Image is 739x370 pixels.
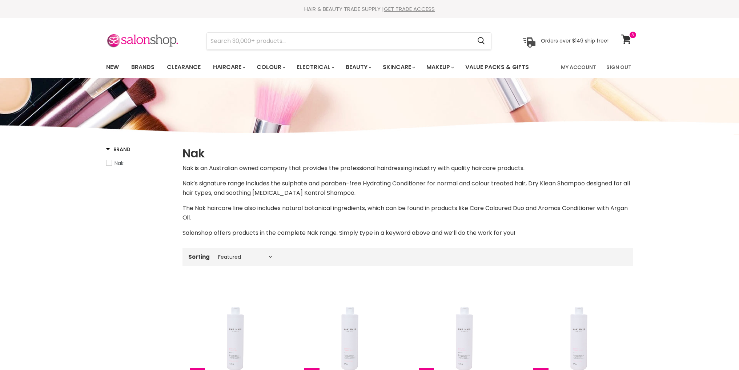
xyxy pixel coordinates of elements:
[126,60,160,75] a: Brands
[421,60,458,75] a: Makeup
[206,32,491,50] form: Product
[182,179,633,198] p: Nak’s signature range includes the sulphate and paraben-free Hydrating Conditioner for normal and...
[182,164,633,173] p: Nak is an Australian owned company that provides the professional hairdressing industry with qual...
[182,146,633,161] h1: Nak
[208,60,250,75] a: Haircare
[101,60,124,75] a: New
[251,60,290,75] a: Colour
[182,204,633,222] p: The Nak haircare line also includes natural botanical ingredients, which can be found in products...
[161,60,206,75] a: Clearance
[97,5,642,13] div: HAIR & BEAUTY TRADE SUPPLY |
[101,57,546,78] ul: Main menu
[207,33,472,49] input: Search
[340,60,376,75] a: Beauty
[291,60,339,75] a: Electrical
[472,33,491,49] button: Search
[541,37,609,44] p: Orders over $149 ship free!
[97,57,642,78] nav: Main
[557,60,601,75] a: My Account
[602,60,636,75] a: Sign Out
[384,5,435,13] a: GET TRADE ACCESS
[182,228,633,238] p: Salonshop offers products in the complete Nak range. Simply type in a keyword above and we’ll do ...
[106,159,173,167] a: Nak
[460,60,534,75] a: Value Packs & Gifts
[188,254,210,260] label: Sorting
[106,146,131,153] h3: Brand
[377,60,419,75] a: Skincare
[115,160,124,167] span: Nak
